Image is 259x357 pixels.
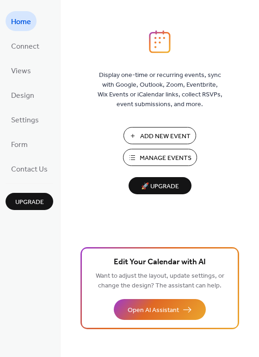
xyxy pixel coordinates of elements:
[11,113,39,127] span: Settings
[114,256,206,269] span: Edit Your Calendar with AI
[11,138,28,152] span: Form
[140,153,191,163] span: Manage Events
[6,159,53,178] a: Contact Us
[6,60,37,80] a: Views
[11,39,39,54] span: Connect
[11,64,31,78] span: Views
[114,299,206,320] button: Open AI Assistant
[11,89,34,103] span: Design
[123,149,197,166] button: Manage Events
[134,180,186,193] span: 🚀 Upgrade
[6,11,37,31] a: Home
[128,306,179,315] span: Open AI Assistant
[149,30,170,53] img: logo_icon.svg
[98,70,222,109] span: Display one-time or recurring events, sync with Google, Outlook, Zoom, Eventbrite, Wix Events or ...
[11,15,31,29] span: Home
[11,162,48,177] span: Contact Us
[123,127,196,144] button: Add New Event
[6,85,40,105] a: Design
[6,36,45,56] a: Connect
[6,109,44,129] a: Settings
[140,132,191,141] span: Add New Event
[96,270,224,292] span: Want to adjust the layout, update settings, or change the design? The assistant can help.
[15,198,44,207] span: Upgrade
[129,177,191,194] button: 🚀 Upgrade
[6,134,33,154] a: Form
[6,193,53,210] button: Upgrade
